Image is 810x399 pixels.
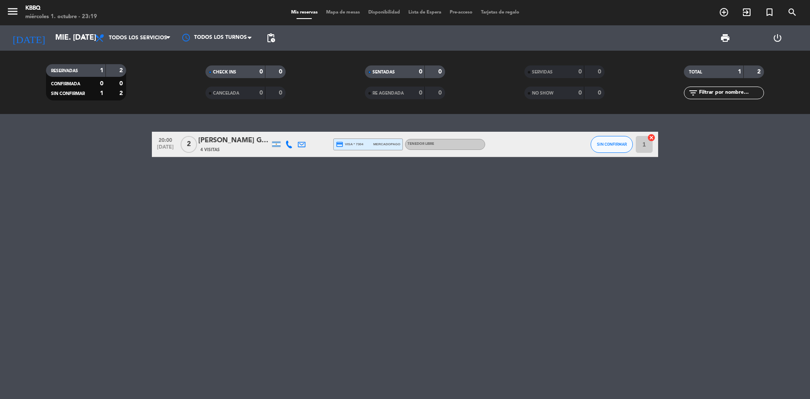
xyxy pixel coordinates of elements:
strong: 0 [119,81,124,87]
span: Mis reservas [287,10,322,15]
i: cancel [647,133,656,142]
i: add_circle_outline [719,7,729,17]
strong: 2 [119,68,124,73]
i: turned_in_not [764,7,775,17]
strong: 0 [578,90,582,96]
span: Lista de Espera [404,10,445,15]
span: CANCELADA [213,91,239,95]
span: 4 Visitas [200,147,220,153]
span: Mapa de mesas [322,10,364,15]
i: [DATE] [6,29,51,47]
strong: 0 [279,90,284,96]
i: exit_to_app [742,7,752,17]
span: CHECK INS [213,70,236,74]
strong: 0 [438,90,443,96]
i: power_settings_new [772,33,783,43]
button: SIN CONFIRMAR [591,136,633,153]
span: Todos los servicios [109,35,167,41]
strong: 1 [100,68,103,73]
span: Tenedor Libre [408,142,434,146]
div: KBBQ [25,4,97,13]
strong: 2 [757,69,762,75]
span: RE AGENDADA [373,91,404,95]
strong: 0 [598,90,603,96]
strong: 1 [738,69,741,75]
span: NO SHOW [532,91,553,95]
div: LOG OUT [751,25,804,51]
span: pending_actions [266,33,276,43]
i: search [787,7,797,17]
strong: 0 [279,69,284,75]
span: Pre-acceso [445,10,477,15]
strong: 0 [100,81,103,87]
span: TOTAL [689,70,702,74]
span: RESERVADAS [51,69,78,73]
span: visa * 7304 [336,141,363,148]
span: 20:00 [155,135,176,144]
span: print [720,33,730,43]
span: [DATE] [155,144,176,154]
div: miércoles 1. octubre - 23:19 [25,13,97,21]
div: [PERSON_NAME] Germán [PERSON_NAME] [198,135,270,146]
i: credit_card [336,141,343,148]
span: Disponibilidad [364,10,404,15]
strong: 1 [100,90,103,96]
button: menu [6,5,19,21]
span: SENTADAS [373,70,395,74]
strong: 0 [578,69,582,75]
strong: 0 [438,69,443,75]
strong: 0 [598,69,603,75]
span: SIN CONFIRMAR [597,142,627,147]
span: 2 [181,136,197,153]
strong: 2 [119,90,124,96]
strong: 0 [419,90,422,96]
span: SIN CONFIRMAR [51,92,85,96]
strong: 0 [259,90,263,96]
i: menu [6,5,19,18]
span: mercadopago [373,141,400,147]
input: Filtrar por nombre... [698,88,764,98]
span: Tarjetas de regalo [477,10,524,15]
i: arrow_drop_down [78,33,89,43]
span: SERVIDAS [532,70,553,74]
span: CONFIRMADA [51,82,80,86]
strong: 0 [259,69,263,75]
strong: 0 [419,69,422,75]
i: filter_list [688,88,698,98]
